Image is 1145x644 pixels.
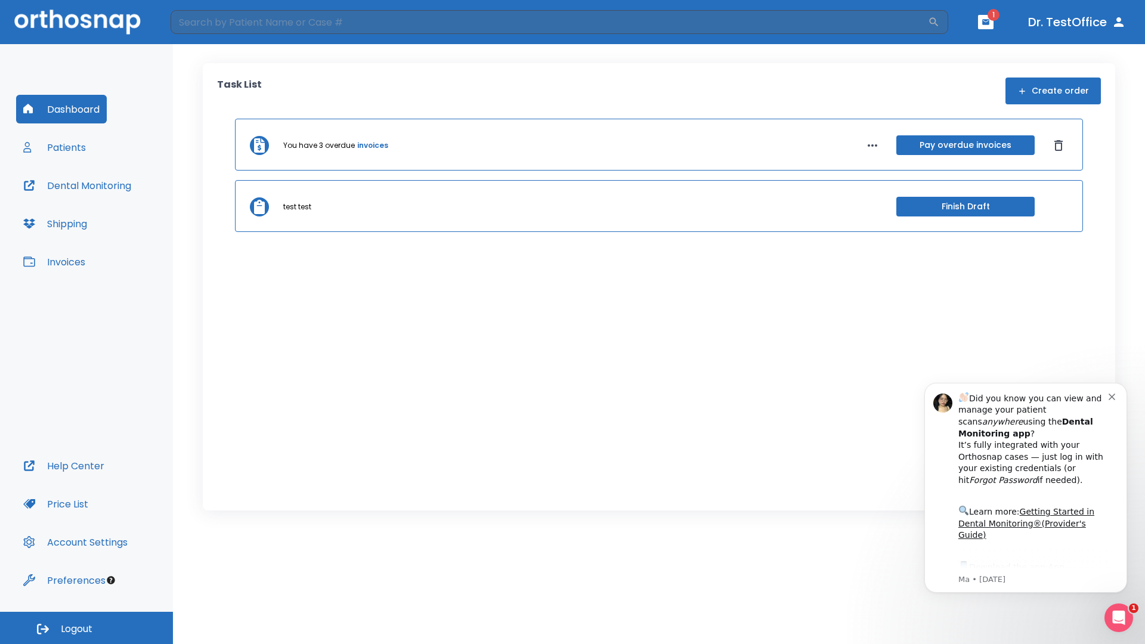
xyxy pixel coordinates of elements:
[16,209,94,238] button: Shipping
[283,202,311,212] p: test test
[357,140,388,151] a: invoices
[106,575,116,586] div: Tooltip anchor
[896,135,1035,155] button: Pay overdue invoices
[16,95,107,123] button: Dashboard
[16,451,112,480] button: Help Center
[16,566,113,595] button: Preferences
[1129,603,1138,613] span: 1
[1005,78,1101,104] button: Create order
[16,528,135,556] button: Account Settings
[16,133,93,162] button: Patients
[171,10,928,34] input: Search by Patient Name or Case #
[61,623,92,636] span: Logout
[16,490,95,518] button: Price List
[1023,11,1131,33] button: Dr. TestOffice
[217,78,262,104] p: Task List
[896,197,1035,216] button: Finish Draft
[1049,136,1068,155] button: Dismiss
[988,9,999,21] span: 1
[906,368,1145,638] iframe: Intercom notifications message
[16,247,92,276] button: Invoices
[283,140,355,151] p: You have 3 overdue
[16,171,138,200] button: Dental Monitoring
[14,10,141,34] img: Orthosnap
[1104,603,1133,632] iframe: Intercom live chat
